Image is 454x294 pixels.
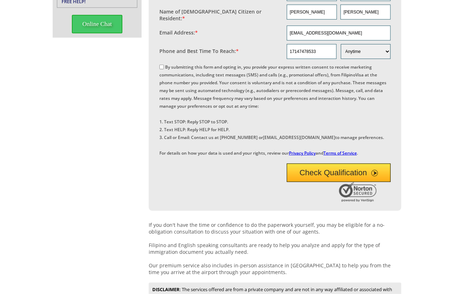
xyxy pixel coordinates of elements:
input: By submitting this form and opting in, you provide your express written consent to receive market... [159,65,164,69]
a: Privacy Policy [289,150,316,156]
select: Phone and Best Reach Time are required. [341,44,391,59]
input: Last Name [340,5,391,20]
button: Check Qualification [287,164,391,182]
input: Email Address [287,26,391,41]
label: Phone and Best Time To Reach: [159,48,239,54]
p: If you don't have the time or confidence to do the paperwork yourself, you may be eligible for a ... [149,221,401,276]
input: First Name [287,5,337,20]
a: Terms of Service [323,150,357,156]
input: Phone [287,44,337,59]
strong: DISCLAIMER [152,286,180,293]
span: Online Chat [72,15,123,33]
img: Norton Secured [339,182,378,202]
label: Name of [DEMOGRAPHIC_DATA] Citizen or Resident: [159,8,280,22]
label: By submitting this form and opting in, you provide your express written consent to receive market... [159,64,386,156]
label: Email Address: [159,29,198,36]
